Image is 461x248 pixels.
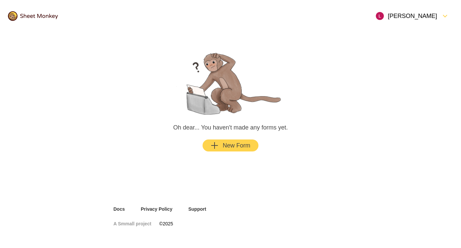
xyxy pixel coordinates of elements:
img: empty.png [171,48,290,116]
svg: FormDown [441,12,449,20]
a: Docs [113,206,125,212]
a: Privacy Policy [141,206,172,212]
div: [PERSON_NAME] [376,12,437,20]
span: © 2025 [159,220,173,227]
div: New Form [211,141,250,149]
a: Support [188,206,206,212]
img: logo@2x.png [8,11,58,21]
svg: Add [211,141,219,149]
button: Open Menu [372,8,453,24]
p: Oh dear... You haven't made any forms yet. [173,124,288,131]
a: A Smmall project [113,220,151,227]
button: AddNew Form [203,139,258,151]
